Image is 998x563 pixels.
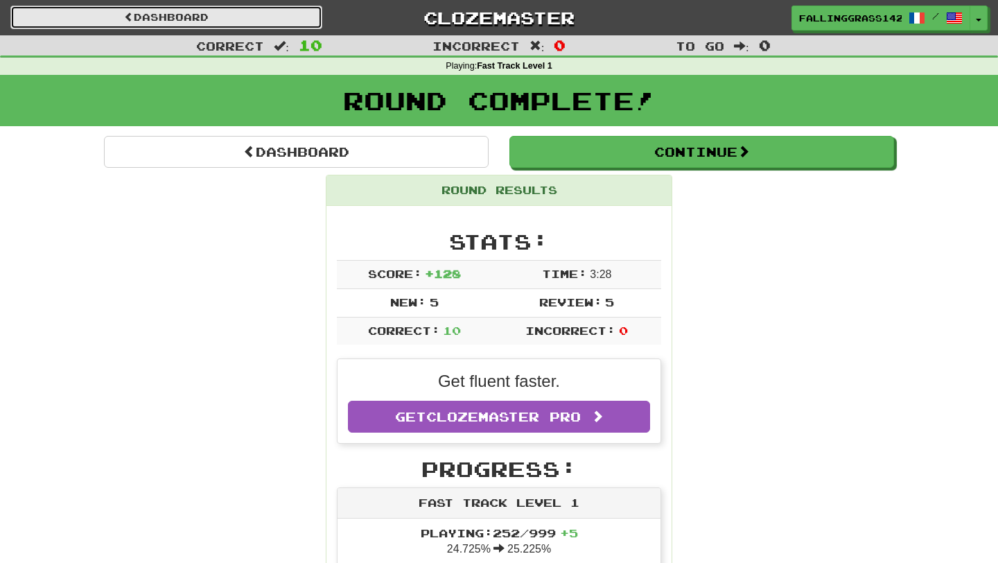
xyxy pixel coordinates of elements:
span: Score: [368,267,422,280]
span: Correct: [368,324,440,337]
p: Get fluent faster. [348,370,650,393]
span: 10 [299,37,322,53]
span: 0 [554,37,566,53]
h2: Stats: [337,230,661,253]
span: Correct [196,39,264,53]
span: FallingGrass1427 [799,12,902,24]
div: Fast Track Level 1 [338,488,660,519]
span: 0 [619,324,628,337]
span: 5 [430,295,439,309]
span: / [932,11,939,21]
span: 5 [605,295,614,309]
span: : [274,40,289,52]
div: Round Results [326,175,672,206]
a: Dashboard [10,6,322,29]
h2: Progress: [337,458,661,480]
span: Time: [542,267,587,280]
span: + 128 [425,267,461,280]
span: Review: [539,295,602,309]
span: 10 [443,324,461,337]
a: Clozemaster [343,6,655,30]
h1: Round Complete! [5,87,993,114]
a: Dashboard [104,136,489,168]
span: 3 : 28 [590,268,611,280]
span: : [529,40,545,52]
a: GetClozemaster Pro [348,401,650,433]
span: Playing: 252 / 999 [421,526,578,539]
strong: Fast Track Level 1 [477,61,552,71]
span: Clozemaster Pro [426,409,581,424]
a: FallingGrass1427 / [791,6,970,31]
span: New: [390,295,426,309]
button: Continue [509,136,894,168]
span: : [734,40,749,52]
span: 0 [759,37,771,53]
span: Incorrect: [525,324,615,337]
span: Incorrect [432,39,520,53]
span: + 5 [560,526,578,539]
span: To go [676,39,724,53]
